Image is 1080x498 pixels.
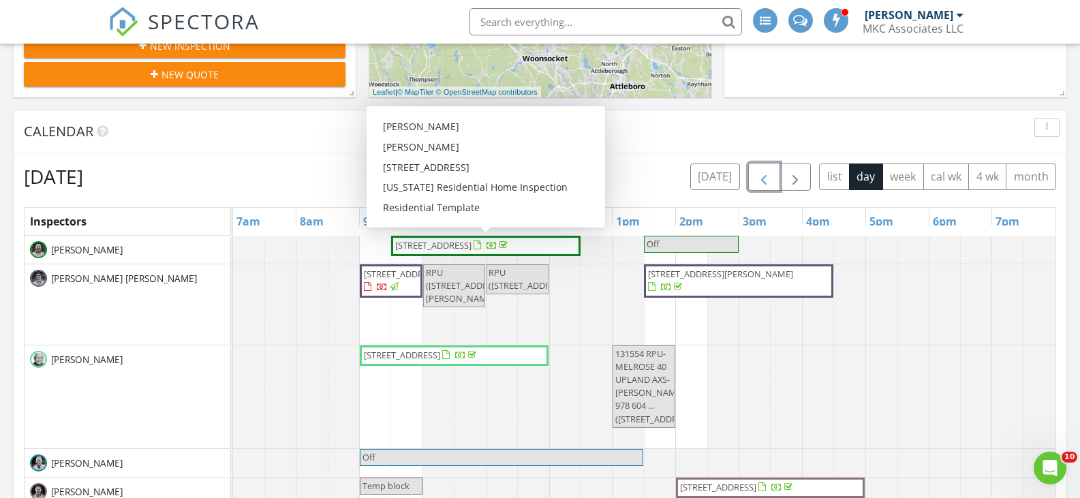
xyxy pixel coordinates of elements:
[360,211,390,232] a: 9am
[849,164,883,190] button: day
[882,164,924,190] button: week
[968,164,1006,190] button: 4 wk
[24,62,345,87] button: New Quote
[780,163,812,191] button: Next day
[48,456,125,470] span: [PERSON_NAME]
[469,8,742,35] input: Search everything...
[739,211,770,232] a: 3pm
[489,266,570,292] span: RPU ([STREET_ADDRESS])
[24,33,345,58] button: New Inspection
[923,164,970,190] button: cal wk
[613,211,643,232] a: 1pm
[369,87,541,98] div: |
[161,67,219,82] span: New Quote
[436,88,538,96] a: © OpenStreetMap contributors
[373,88,395,96] a: Leaflet
[680,481,756,493] span: [STREET_ADDRESS]
[615,347,697,425] span: 131554 RPU-MELROSE 40 UPLAND AXS-[PERSON_NAME] 978 604 ... ([STREET_ADDRESS])
[362,451,375,463] span: Off
[423,211,460,232] a: 10am
[929,211,960,232] a: 6pm
[487,211,523,232] a: 11am
[364,268,440,280] span: [STREET_ADDRESS]
[30,454,47,471] img: rob_head_bw.jpg
[647,238,660,250] span: Off
[397,88,434,96] a: © MapTiler
[803,211,833,232] a: 4pm
[364,349,440,361] span: [STREET_ADDRESS]
[648,268,793,280] span: [STREET_ADDRESS][PERSON_NAME]
[30,351,47,368] img: jack_mason_home_inspector.jpg
[108,18,260,47] a: SPECTORA
[148,7,260,35] span: SPECTORA
[48,243,125,257] span: [PERSON_NAME]
[24,122,93,140] span: Calendar
[992,211,1023,232] a: 7pm
[550,211,587,232] a: 12pm
[866,211,897,232] a: 5pm
[426,266,505,305] span: RPU ([STREET_ADDRESS][PERSON_NAME])
[748,163,780,191] button: Previous day
[1006,164,1056,190] button: month
[690,164,740,190] button: [DATE]
[676,211,707,232] a: 2pm
[1034,452,1066,484] iframe: Intercom live chat
[233,211,264,232] a: 7am
[1062,452,1077,463] span: 10
[296,211,327,232] a: 8am
[819,164,850,190] button: list
[30,241,47,258] img: tom_head_bw.jpg
[30,270,47,287] img: miner_head_bw.jpg
[362,480,410,492] span: Temp block
[30,214,87,229] span: Inspectors
[24,163,83,190] h2: [DATE]
[108,7,138,37] img: The Best Home Inspection Software - Spectora
[865,8,953,22] div: [PERSON_NAME]
[395,239,472,251] span: [STREET_ADDRESS]
[48,353,125,367] span: [PERSON_NAME]
[863,22,963,35] div: MKC Associates LLC
[48,272,200,285] span: [PERSON_NAME] [PERSON_NAME]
